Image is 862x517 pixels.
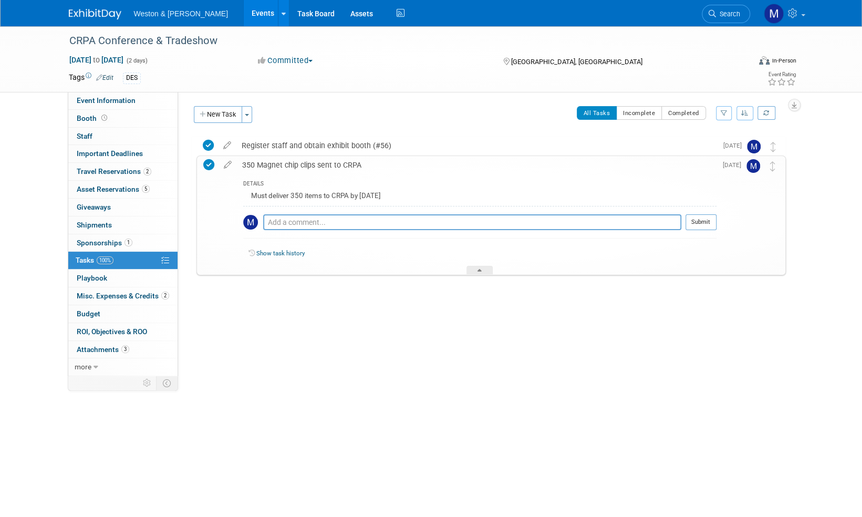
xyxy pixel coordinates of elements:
[68,341,178,358] a: Attachments3
[68,270,178,287] a: Playbook
[759,56,770,65] img: Format-Inperson.png
[77,203,111,211] span: Giveaways
[97,256,113,264] span: 100%
[254,55,317,66] button: Committed
[68,128,178,145] a: Staff
[77,185,150,193] span: Asset Reservations
[68,287,178,305] a: Misc. Expenses & Credits2
[218,141,236,150] a: edit
[68,199,178,216] a: Giveaways
[256,250,305,257] a: Show task history
[68,216,178,234] a: Shipments
[661,106,706,120] button: Completed
[69,72,113,84] td: Tags
[77,345,129,354] span: Attachments
[68,92,178,109] a: Event Information
[616,106,662,120] button: Incomplete
[121,345,129,353] span: 3
[219,160,237,170] a: edit
[511,58,642,66] span: [GEOGRAPHIC_DATA], [GEOGRAPHIC_DATA]
[77,149,143,158] span: Important Deadlines
[77,114,109,122] span: Booth
[99,114,109,122] span: Booth not reserved yet
[68,181,178,198] a: Asset Reservations5
[77,309,100,318] span: Budget
[91,56,101,64] span: to
[77,292,169,300] span: Misc. Expenses & Credits
[69,9,121,19] img: ExhibitDay
[243,189,716,205] div: Must deliver 350 items to CRPA by [DATE]
[771,57,796,65] div: In-Person
[746,159,760,173] img: Mary Ann Trujillo
[236,137,717,154] div: Register staff and obtain exhibit booth (#56)
[143,168,151,175] span: 2
[134,9,228,18] span: Weston & [PERSON_NAME]
[161,292,169,299] span: 2
[77,239,132,247] span: Sponsorships
[68,145,178,162] a: Important Deadlines
[723,142,747,149] span: [DATE]
[77,96,136,105] span: Event Information
[702,5,750,23] a: Search
[142,185,150,193] span: 5
[68,234,178,252] a: Sponsorships1
[156,376,178,390] td: Toggle Event Tabs
[66,32,734,50] div: CRPA Conference & Tradeshow
[124,239,132,246] span: 1
[69,55,124,65] span: [DATE] [DATE]
[77,132,92,140] span: Staff
[770,161,775,171] i: Move task
[68,163,178,180] a: Travel Reservations2
[764,4,784,24] img: Mary Ann Trujillo
[138,376,157,390] td: Personalize Event Tab Strip
[126,57,148,64] span: (2 days)
[77,327,147,336] span: ROI, Objectives & ROO
[767,72,795,77] div: Event Rating
[123,73,141,84] div: DES
[96,74,113,81] a: Edit
[75,363,91,371] span: more
[77,167,151,175] span: Travel Reservations
[68,305,178,323] a: Budget
[243,180,716,189] div: DETAILS
[68,358,178,376] a: more
[77,221,112,229] span: Shipments
[68,252,178,269] a: Tasks100%
[723,161,746,169] span: [DATE]
[237,156,716,174] div: 350 Magnet chip clips sent to CRPA
[688,55,796,70] div: Event Format
[686,214,716,230] button: Submit
[76,256,113,264] span: Tasks
[194,106,242,123] button: New Task
[68,323,178,340] a: ROI, Objectives & ROO
[243,215,258,230] img: Mary Ann Trujillo
[771,142,776,152] i: Move task
[747,140,761,153] img: Mary Ann Trujillo
[77,274,107,282] span: Playbook
[577,106,617,120] button: All Tasks
[757,106,775,120] a: Refresh
[716,10,740,18] span: Search
[68,110,178,127] a: Booth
